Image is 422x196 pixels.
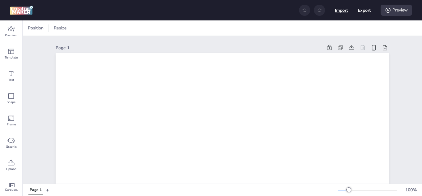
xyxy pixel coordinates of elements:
[6,167,16,172] span: Upload
[10,6,33,15] img: logo Creative Maker
[5,55,18,60] span: Template
[358,4,371,17] button: Export
[381,5,412,16] div: Preview
[5,187,18,192] span: Carousel
[335,4,348,17] button: Import
[25,185,46,195] div: Tabs
[403,187,418,193] div: 100 %
[30,187,42,193] div: Page 1
[27,25,45,31] span: Position
[46,185,49,195] button: +
[8,77,14,82] span: Text
[7,100,15,105] span: Shape
[5,33,18,38] span: Premium
[6,144,17,149] span: Graphic
[56,45,323,51] div: Page 1
[7,122,16,127] span: Frame
[53,25,68,31] span: Resize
